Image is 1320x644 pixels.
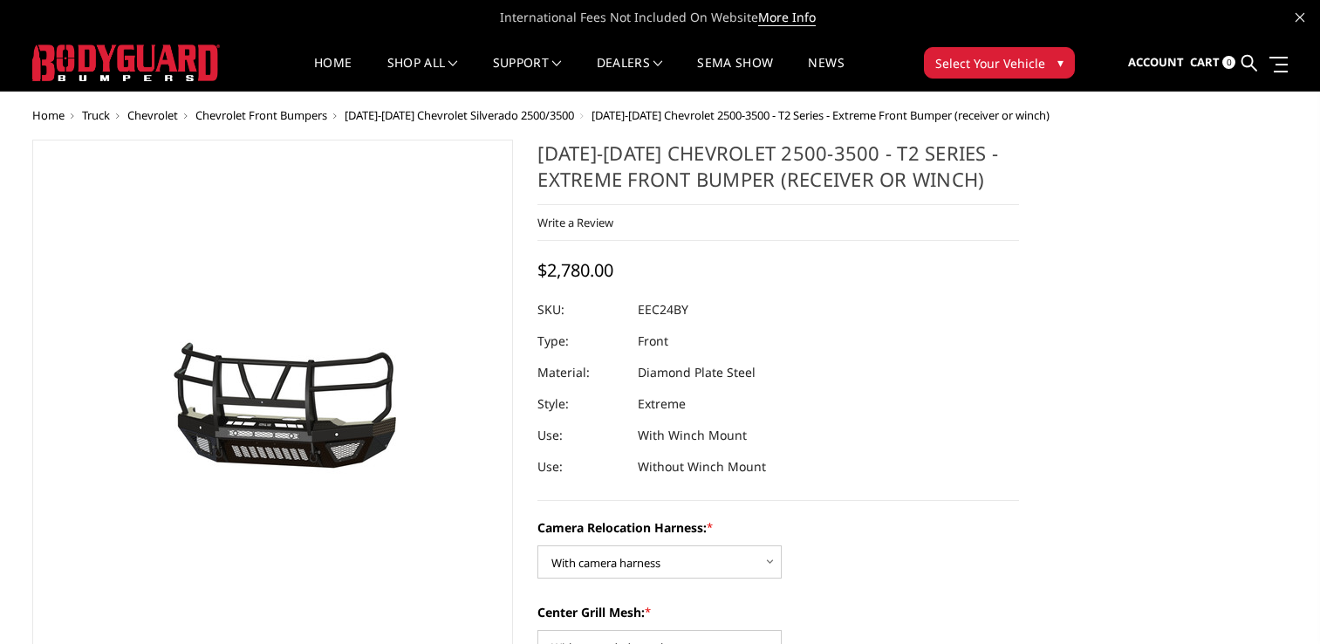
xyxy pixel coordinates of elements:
[924,47,1075,79] button: Select Your Vehicle
[638,451,766,483] dd: Without Winch Mount
[1190,39,1235,86] a: Cart 0
[537,518,1019,537] label: Camera Relocation Harness:
[537,258,613,282] span: $2,780.00
[638,357,756,388] dd: Diamond Plate Steel
[537,603,1019,621] label: Center Grill Mesh:
[387,57,458,91] a: shop all
[808,57,844,91] a: News
[935,54,1045,72] span: Select Your Vehicle
[127,107,178,123] a: Chevrolet
[597,57,663,91] a: Dealers
[638,294,688,325] dd: EEC24BY
[345,107,574,123] a: [DATE]-[DATE] Chevrolet Silverado 2500/3500
[537,215,613,230] a: Write a Review
[537,420,625,451] dt: Use:
[537,294,625,325] dt: SKU:
[638,420,747,451] dd: With Winch Mount
[82,107,110,123] a: Truck
[32,107,65,123] a: Home
[758,9,816,26] a: More Info
[537,357,625,388] dt: Material:
[1190,54,1220,70] span: Cart
[638,388,686,420] dd: Extreme
[314,57,352,91] a: Home
[537,325,625,357] dt: Type:
[537,451,625,483] dt: Use:
[493,57,562,91] a: Support
[1128,54,1184,70] span: Account
[1057,53,1064,72] span: ▾
[537,388,625,420] dt: Style:
[1128,39,1184,86] a: Account
[195,107,327,123] a: Chevrolet Front Bumpers
[32,45,220,81] img: BODYGUARD BUMPERS
[1222,56,1235,69] span: 0
[537,140,1019,205] h1: [DATE]-[DATE] Chevrolet 2500-3500 - T2 Series - Extreme Front Bumper (receiver or winch)
[638,325,668,357] dd: Front
[592,107,1050,123] span: [DATE]-[DATE] Chevrolet 2500-3500 - T2 Series - Extreme Front Bumper (receiver or winch)
[697,57,773,91] a: SEMA Show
